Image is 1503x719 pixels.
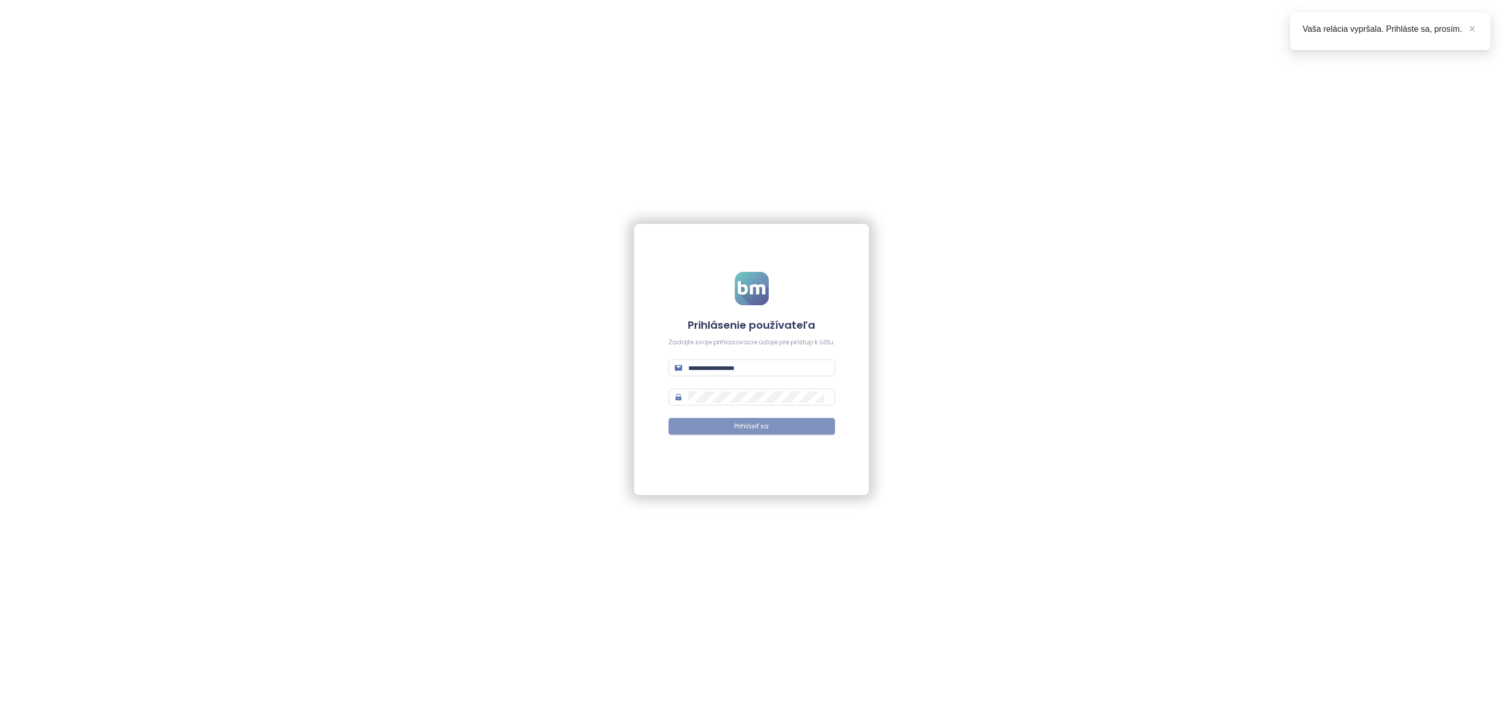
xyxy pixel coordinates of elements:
button: Prihlásiť sa [669,418,835,435]
span: lock [675,393,682,401]
span: close [1469,25,1476,32]
div: Zadajte svoje prihlasovacie údaje pre prístup k účtu. [669,338,835,347]
div: Vaša relácia vypršala. Prihláste sa, prosím. [1303,23,1478,35]
span: mail [675,364,682,372]
span: Prihlásiť sa [734,422,769,432]
img: logo [735,272,769,305]
h4: Prihlásenie používateľa [669,318,835,332]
